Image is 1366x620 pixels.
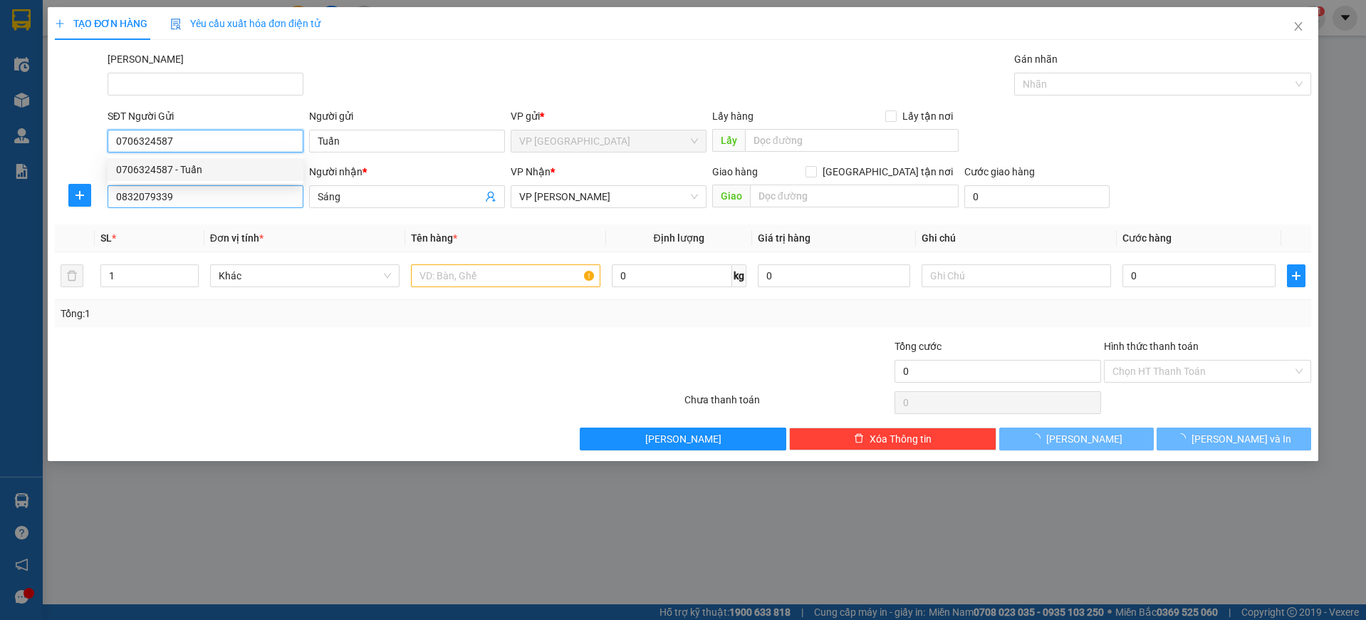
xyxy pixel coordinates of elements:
div: 0706324587 - Tuấn [116,162,295,177]
div: VP gửi [511,108,707,124]
span: Đơn vị tính [210,232,264,244]
input: VD: Bàn, Ghế [411,264,600,287]
div: SĐT Người Gửi [108,108,303,124]
img: icon [170,19,182,30]
span: plus [1288,270,1305,281]
span: loading [1031,433,1046,443]
span: Yêu cầu xuất hóa đơn điện tử [170,18,320,29]
span: [PERSON_NAME] [645,431,721,447]
input: Ghi Chú [922,264,1111,287]
span: plus [55,19,65,29]
span: Tên hàng [411,232,457,244]
span: Xóa Thông tin [870,431,932,447]
label: Gán nhãn [1014,53,1058,65]
span: Khác [219,265,391,286]
button: [PERSON_NAME] [999,428,1154,450]
span: [PERSON_NAME] và In [1192,431,1291,447]
th: Ghi chú [916,224,1117,252]
span: kg [732,264,746,287]
label: Cước giao hàng [964,166,1035,177]
div: Chưa thanh toán [683,392,893,417]
div: Người gửi [309,108,505,124]
span: Định lượng [654,232,704,244]
button: plus [1287,264,1305,287]
input: Dọc đường [745,129,959,152]
span: [PERSON_NAME] [1046,431,1122,447]
button: delete [61,264,83,287]
span: Giá trị hàng [758,232,810,244]
button: Close [1278,7,1318,47]
div: Tổng: 1 [61,306,527,321]
span: Tổng cước [895,341,942,352]
span: Lấy hàng [712,110,754,122]
input: Cước giao hàng [964,185,1110,208]
span: Giao hàng [712,166,758,177]
span: plus [69,190,90,201]
div: Người nhận [309,164,505,180]
span: SL [100,232,112,244]
span: TẠO ĐƠN HÀNG [55,18,147,29]
button: deleteXóa Thông tin [789,428,996,450]
button: [PERSON_NAME] và In [1157,428,1311,450]
button: plus [68,184,91,207]
span: loading [1176,433,1192,443]
input: 0 [758,264,911,287]
button: [PERSON_NAME] [580,428,787,450]
span: delete [854,433,864,445]
span: [GEOGRAPHIC_DATA] tận nơi [817,164,959,180]
span: VP Phan Thiết [519,186,698,207]
input: Dọc đường [750,185,959,207]
span: Cước hàng [1122,232,1172,244]
span: user-add [485,191,496,202]
span: VP Nha Trang [519,130,698,152]
span: Lấy tận nơi [897,108,959,124]
span: VP Nhận [511,166,551,177]
div: 0706324587 - Tuấn [108,158,303,181]
span: close [1293,21,1304,32]
label: Hình thức thanh toán [1104,341,1199,352]
span: Lấy [712,129,745,152]
span: Giao [712,185,750,207]
label: Mã ĐH [108,53,184,65]
input: Mã ĐH [108,73,303,95]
